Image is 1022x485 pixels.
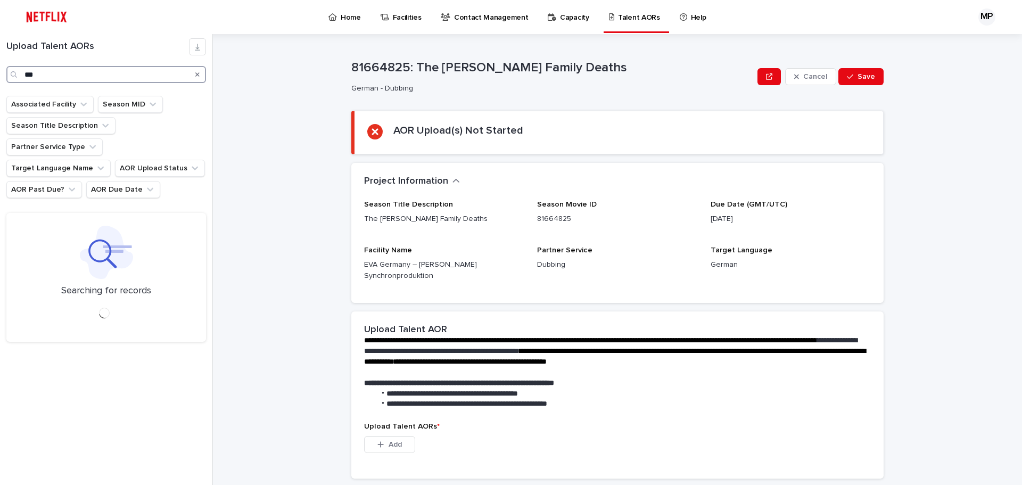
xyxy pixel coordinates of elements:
[364,176,448,187] h2: Project Information
[785,68,836,85] button: Cancel
[803,73,827,80] span: Cancel
[711,213,871,225] p: [DATE]
[6,181,82,198] button: AOR Past Due?
[86,181,160,198] button: AOR Due Date
[364,213,524,225] p: The [PERSON_NAME] Family Deaths
[364,423,440,430] span: Upload Talent AORs
[6,117,116,134] button: Season Title Description
[537,259,697,270] p: Dubbing
[364,201,453,208] span: Season Title Description
[6,66,206,83] input: Search
[537,213,697,225] p: 81664825
[978,9,995,26] div: MP
[6,138,103,155] button: Partner Service Type
[6,96,94,113] button: Associated Facility
[61,285,151,297] p: Searching for records
[364,436,415,453] button: Add
[21,6,72,28] img: ifQbXi3ZQGMSEF7WDB7W
[364,246,412,254] span: Facility Name
[364,176,460,187] button: Project Information
[6,41,189,53] h1: Upload Talent AORs
[711,259,871,270] p: German
[711,246,772,254] span: Target Language
[364,259,524,282] p: EVA Germany – [PERSON_NAME] Synchronproduktion
[537,246,592,254] span: Partner Service
[115,160,205,177] button: AOR Upload Status
[389,441,402,448] span: Add
[364,324,447,336] h2: Upload Talent AOR
[351,84,749,93] p: German - Dubbing
[711,201,787,208] span: Due Date (GMT/UTC)
[351,60,753,76] p: 81664825: The [PERSON_NAME] Family Deaths
[838,68,884,85] button: Save
[393,124,523,137] h2: AOR Upload(s) Not Started
[6,160,111,177] button: Target Language Name
[537,201,597,208] span: Season Movie ID
[98,96,163,113] button: Season MID
[858,73,875,80] span: Save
